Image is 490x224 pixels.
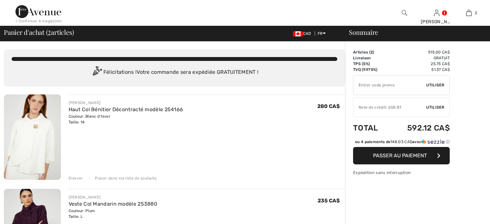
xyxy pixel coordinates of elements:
input: Code promo [353,75,426,95]
a: Veste Col Mandarin modèle 253880 [69,201,158,207]
a: Haut Col Bénitier Décontracté modèle 254166 [69,106,183,112]
span: 2 [48,27,51,36]
div: [PERSON_NAME] [69,194,158,200]
td: 51.37 CA$ [389,67,450,73]
div: Expédition sans interruption [353,170,450,176]
img: Mon panier [466,9,472,17]
div: Félicitations ! Votre commande sera expédiée GRATUITEMENT ! [12,66,337,79]
div: Enlever [69,175,83,181]
span: 235 CA$ [318,198,340,204]
span: Passer au paiement [373,152,427,159]
span: 280 CA$ [317,103,340,109]
td: 515.00 CA$ [389,49,450,55]
img: recherche [402,9,407,17]
button: Passer au paiement [353,147,450,164]
div: Couleur: Plum Taille: L [69,208,158,219]
td: 25.75 CA$ [389,61,450,67]
td: TVQ (9.975%) [353,67,389,73]
td: Gratuit [389,55,450,61]
img: Congratulation2.svg [91,66,103,79]
td: TPS (5%) [353,61,389,67]
span: 2 [370,50,373,54]
div: [PERSON_NAME] [69,100,183,106]
div: ou 4 paiements de avec [355,139,450,145]
div: < Continuer à magasiner [15,18,62,24]
span: 2 [475,10,477,16]
a: 2 [453,9,485,17]
span: Utiliser [426,104,444,110]
img: 1ère Avenue [15,5,61,18]
span: CAD [293,31,314,36]
div: [PERSON_NAME] [421,18,452,25]
td: Articles ( ) [353,49,389,55]
a: Se connecter [434,10,439,16]
div: Placer dans ma liste de souhaits [89,175,157,181]
td: Livraison [353,55,389,61]
img: Mes infos [434,9,439,17]
div: ou 4 paiements de148.03 CA$avecSezzle Cliquez pour en savoir plus sur Sezzle [353,139,450,147]
div: Note de crédit: 658.81 [353,104,426,110]
td: Total [353,117,389,139]
div: Sommaire [341,29,486,35]
td: 592.12 CA$ [389,117,450,139]
div: Couleur: Blanc d'hiver Taille: 14 [69,113,183,125]
span: Panier d'achat ( articles) [4,29,74,35]
img: Sezzle [421,139,445,145]
span: FR [318,31,326,36]
span: Utiliser [426,82,444,88]
img: Canadian Dollar [293,31,303,36]
img: Haut Col Bénitier Décontracté modèle 254166 [4,94,61,180]
span: 148.03 CA$ [390,140,412,144]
